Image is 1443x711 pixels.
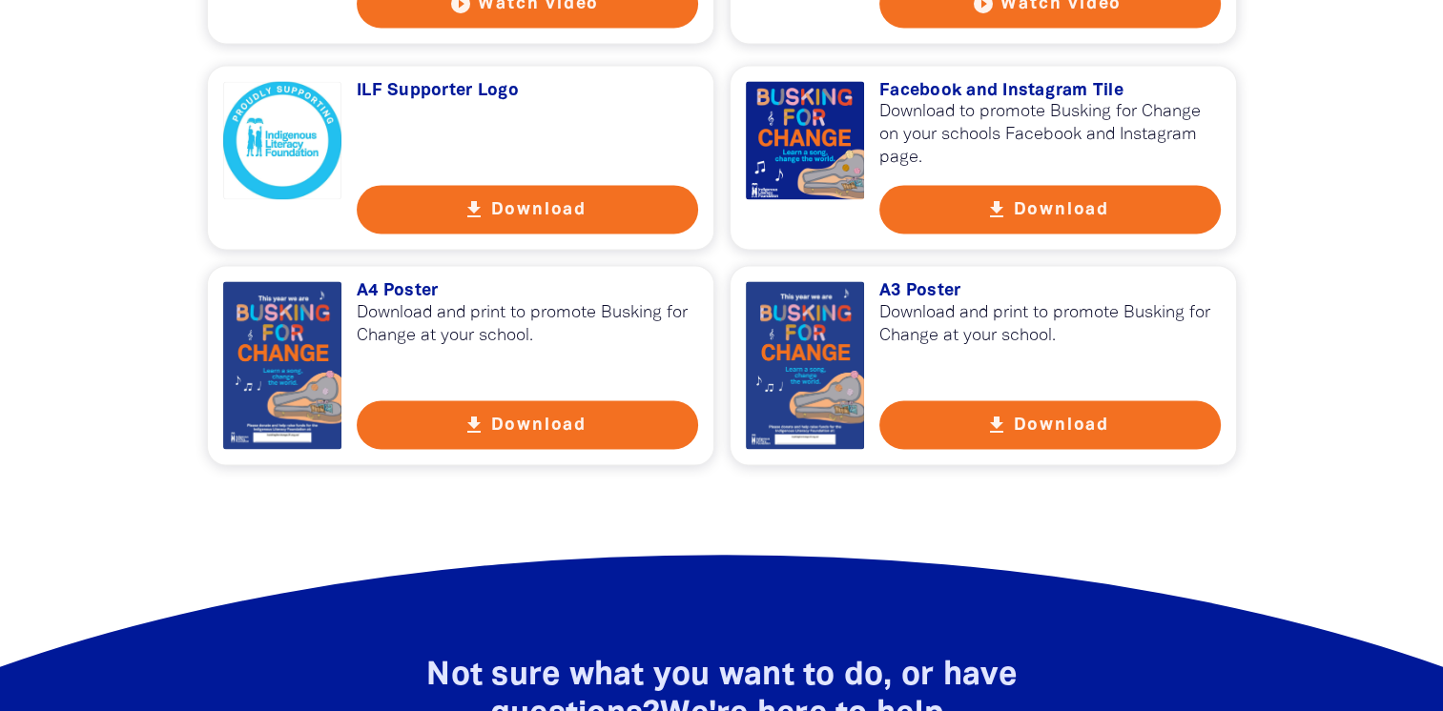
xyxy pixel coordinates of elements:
[879,281,1221,302] h3: A3 Poster
[879,81,1221,102] h3: Facebook and Instagram Tile
[985,414,1008,437] i: get_app
[357,81,698,102] h3: ILF Supporter Logo
[879,185,1221,234] button: get_app Download
[357,400,698,449] button: get_app Download
[463,414,485,437] i: get_app
[357,185,698,234] button: get_app Download
[463,198,485,221] i: get_app
[879,400,1221,449] button: get_app Download
[985,198,1008,221] i: get_app
[357,281,698,302] h3: A4 Poster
